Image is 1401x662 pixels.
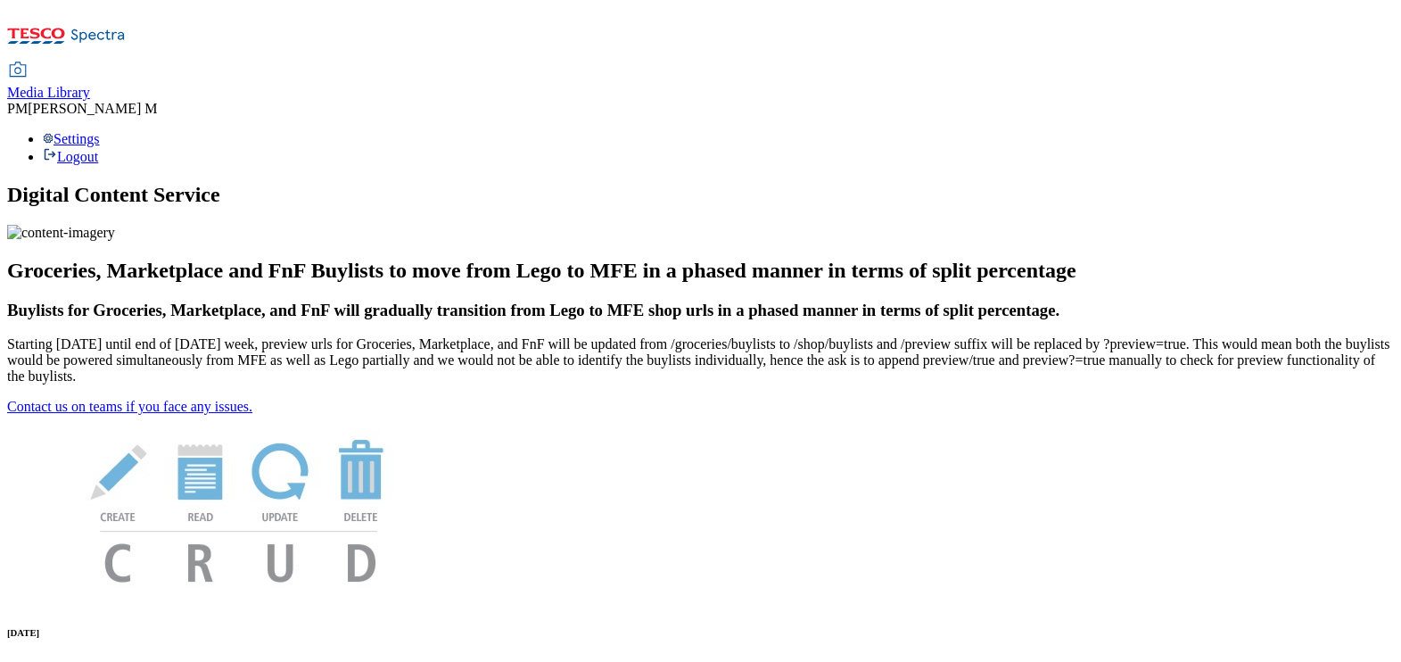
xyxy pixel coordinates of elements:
span: [PERSON_NAME] M [28,101,157,116]
h2: Groceries, Marketplace and FnF Buylists to move from Lego to MFE in a phased manner in terms of s... [7,259,1394,283]
a: Contact us on teams if you face any issues. [7,399,252,414]
p: Starting [DATE] until end of [DATE] week, preview urls for Groceries, Marketplace, and FnF will b... [7,336,1394,385]
h6: [DATE] [7,627,1394,638]
h1: Digital Content Service [7,183,1394,207]
img: content-imagery [7,225,115,241]
img: News Image [7,415,471,601]
a: Media Library [7,63,90,101]
span: PM [7,101,28,116]
a: Logout [43,149,98,164]
h3: Buylists for Groceries, Marketplace, and FnF will gradually transition from Lego to MFE shop urls... [7,301,1394,320]
a: Settings [43,131,100,146]
span: Media Library [7,85,90,100]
